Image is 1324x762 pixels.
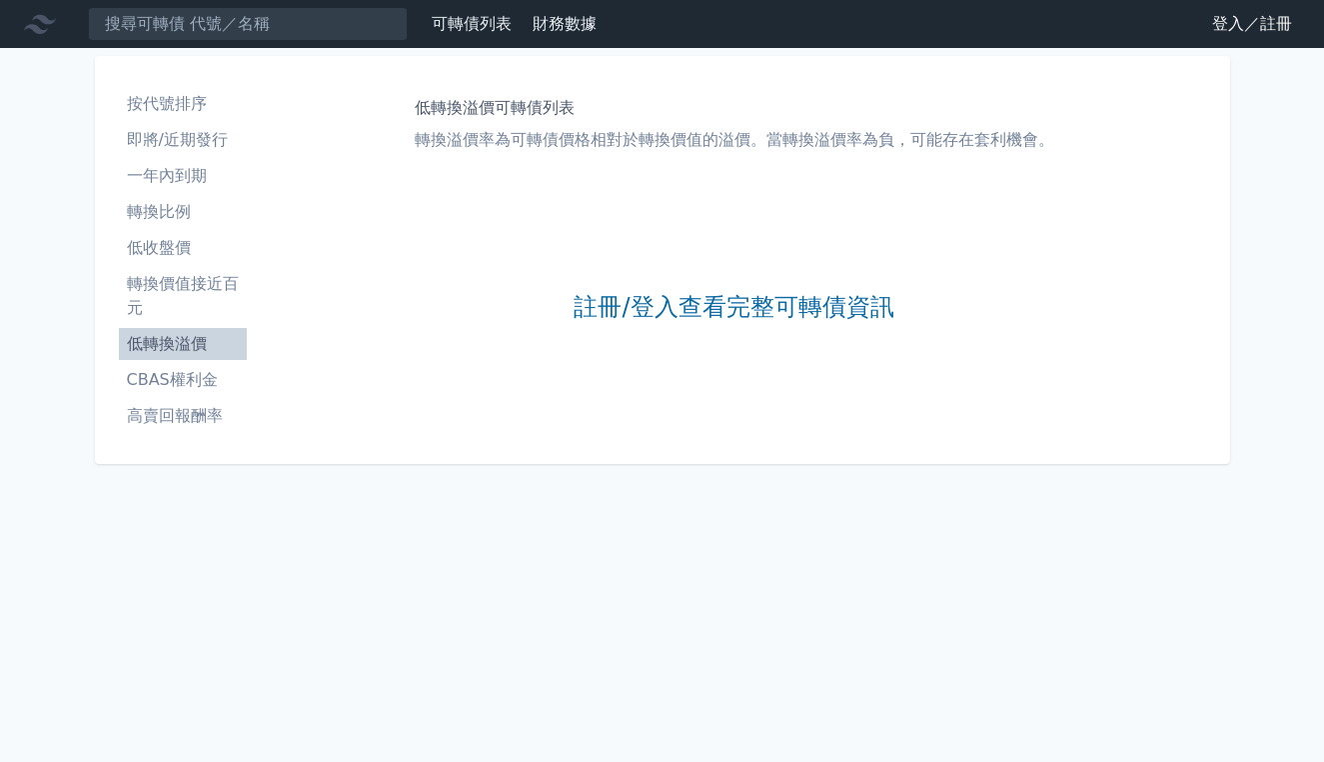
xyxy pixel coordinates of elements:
input: 搜尋可轉債 代號／名稱 [88,7,408,41]
a: 可轉債列表 [432,14,512,33]
li: 即將/近期發行 [119,128,247,152]
a: CBAS權利金 [119,364,247,396]
a: 低收盤價 [119,232,247,264]
li: CBAS權利金 [119,368,247,392]
a: 轉換價值接近百元 [119,268,247,324]
a: 即將/近期發行 [119,124,247,156]
a: 高賣回報酬率 [119,400,247,432]
li: 轉換比例 [119,200,247,224]
a: 註冊/登入查看完整可轉債資訊 [574,292,893,324]
p: 轉換溢價率為可轉債價格相對於轉換價值的溢價。當轉換溢價率為負，可能存在套利機會。 [415,128,1054,152]
li: 低轉換溢價 [119,332,247,356]
a: 一年內到期 [119,160,247,192]
h1: 低轉換溢價可轉債列表 [415,96,1054,120]
li: 高賣回報酬率 [119,404,247,428]
a: 登入／註冊 [1196,8,1308,40]
a: 財務數據 [533,14,597,33]
li: 低收盤價 [119,236,247,260]
li: 一年內到期 [119,164,247,188]
a: 低轉換溢價 [119,328,247,360]
a: 轉換比例 [119,196,247,228]
a: 按代號排序 [119,88,247,120]
li: 轉換價值接近百元 [119,272,247,320]
li: 按代號排序 [119,92,247,116]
